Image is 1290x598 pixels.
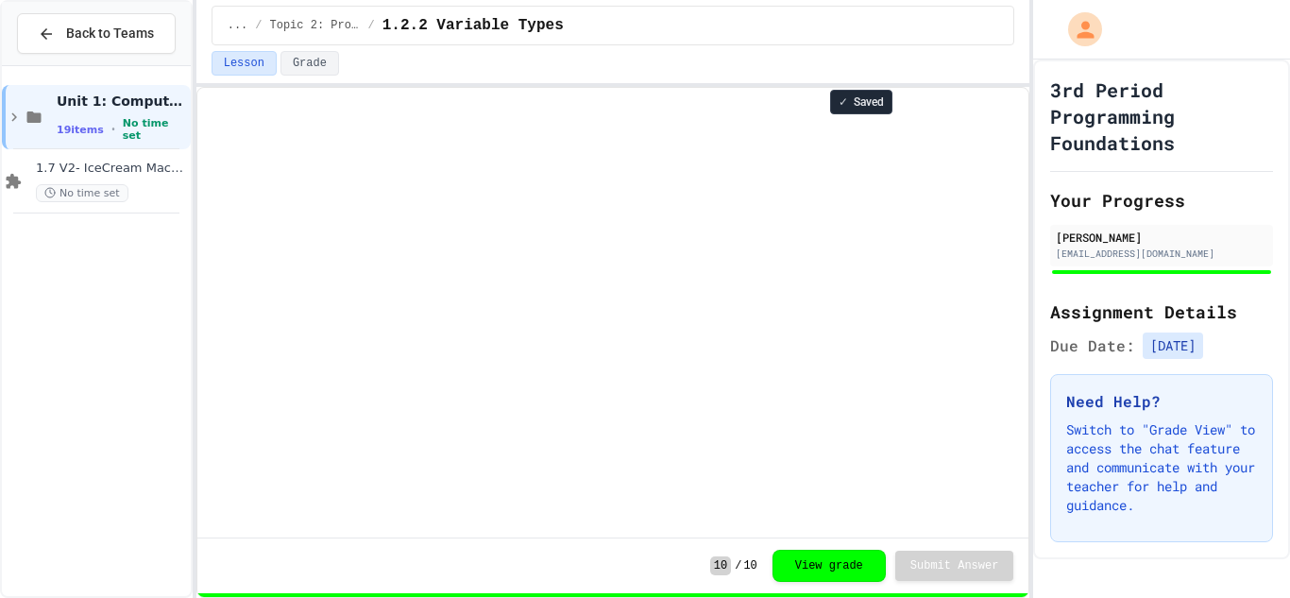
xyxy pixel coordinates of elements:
[368,18,375,33] span: /
[1056,229,1267,246] div: [PERSON_NAME]
[1066,390,1257,413] h3: Need Help?
[57,93,187,110] span: Unit 1: Computational Thinking & Problem Solving
[17,13,176,54] button: Back to Teams
[36,161,187,177] span: 1.7 V2- IceCream Machine Project
[382,14,564,37] span: 1.2.2 Variable Types
[280,51,339,76] button: Grade
[743,558,756,573] span: 10
[839,94,848,110] span: ✓
[57,124,104,136] span: 19 items
[255,18,262,33] span: /
[66,24,154,43] span: Back to Teams
[1143,333,1203,359] span: [DATE]
[910,558,999,573] span: Submit Answer
[710,556,731,575] span: 10
[854,94,884,110] span: Saved
[1050,299,1273,325] h2: Assignment Details
[1048,8,1107,51] div: My Account
[270,18,361,33] span: Topic 2: Problem Decomposition and Logic Structures
[197,88,1029,538] iframe: Snap! Programming Environment
[228,18,248,33] span: ...
[1050,77,1273,156] h1: 3rd Period Programming Foundations
[123,117,187,142] span: No time set
[36,184,128,202] span: No time set
[1066,420,1257,515] p: Switch to "Grade View" to access the chat feature and communicate with your teacher for help and ...
[1056,247,1267,261] div: [EMAIL_ADDRESS][DOMAIN_NAME]
[735,558,741,573] span: /
[772,550,886,582] button: View grade
[1050,334,1135,357] span: Due Date:
[1050,187,1273,214] h2: Your Progress
[895,551,1014,581] button: Submit Answer
[111,122,115,137] span: •
[212,51,277,76] button: Lesson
